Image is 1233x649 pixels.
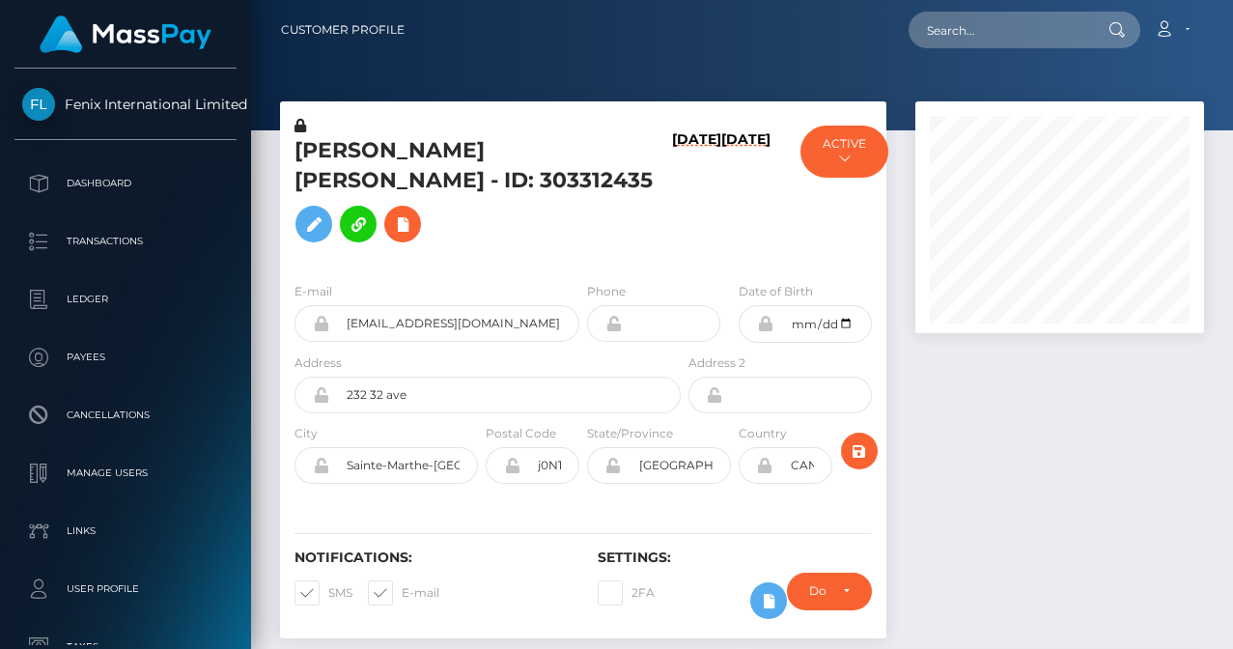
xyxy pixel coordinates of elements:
label: City [294,425,318,442]
h5: [PERSON_NAME] [PERSON_NAME] - ID: 303312435 [294,136,670,252]
label: E-mail [294,283,332,300]
label: Date of Birth [739,283,813,300]
span: Fenix International Limited [14,96,237,113]
img: Fenix International Limited [22,88,55,121]
p: Dashboard [22,169,229,198]
label: State/Province [587,425,673,442]
a: Cancellations [14,391,237,439]
label: Address 2 [688,354,745,372]
p: Cancellations [22,401,229,430]
h6: Settings: [598,550,872,566]
a: Customer Profile [281,10,405,50]
a: Ledger [14,275,237,324]
p: Manage Users [22,459,229,488]
a: Links [14,507,237,555]
a: Payees [14,333,237,381]
div: Do not require [809,583,827,599]
a: User Profile [14,565,237,613]
img: MassPay Logo [40,15,211,53]
button: ACTIVE [800,126,888,178]
button: Do not require [787,573,872,609]
a: Manage Users [14,449,237,497]
input: Search... [909,12,1090,48]
label: SMS [294,580,352,606]
label: Phone [587,283,626,300]
label: Address [294,354,342,372]
h6: [DATE] [721,131,771,259]
h6: [DATE] [672,131,721,259]
a: Dashboard [14,159,237,208]
p: Links [22,517,229,546]
p: Ledger [22,285,229,314]
p: Payees [22,343,229,372]
label: Postal Code [486,425,556,442]
label: E-mail [368,580,439,606]
label: Country [739,425,787,442]
p: Transactions [22,227,229,256]
h6: Notifications: [294,550,569,566]
label: 2FA [598,580,655,606]
a: Transactions [14,217,237,266]
p: User Profile [22,575,229,604]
